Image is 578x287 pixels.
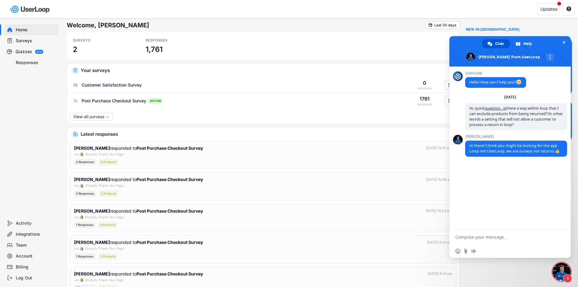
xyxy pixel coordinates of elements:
span: Chat [495,39,504,48]
div: responded to [74,145,204,151]
div: Customer Satisfaction Survey [82,82,142,88]
span: Send a file [463,249,468,254]
div: Activity [16,220,56,226]
h3: 2 [73,45,77,54]
span: UserLoop [465,71,526,75]
button: View all surveys → [70,113,113,121]
text:  [448,82,449,88]
div: Your surveys [81,68,455,73]
img: 1156660_ecommerce_logo_shopify_icon%20%281%29.png [80,215,83,219]
img: userloop-logo-01.svg [9,3,52,15]
text:  [566,6,571,12]
div: Surveys [16,38,56,44]
text:  [448,97,449,104]
div: responded to [74,239,204,245]
div: Shopify Thank You Page [85,278,123,283]
div: Billing [16,264,56,270]
div: Close chat [553,263,571,281]
div: [DATE] 10:53 pm [426,208,452,214]
div: [DATE] [504,95,516,99]
div: Chat [482,39,510,48]
img: 1156660_ecommerce_logo_shopify_icon%20%281%29.png [80,184,83,188]
div: [DATE] 12:47 pm [426,145,452,151]
div: via [74,246,79,251]
div: 1761 [420,95,430,102]
strong: [PERSON_NAME] [74,145,110,151]
div: NEW IN [GEOGRAPHIC_DATA] [466,27,519,32]
h6: Welcome, [PERSON_NAME] [67,21,425,29]
strong: [PERSON_NAME] [74,208,110,214]
img: 1156660_ecommerce_logo_shopify_icon%20%281%29.png [80,152,83,156]
text:  [429,23,432,27]
div: Updates [540,7,557,11]
strong: Post Purchase Checkout Survey [137,177,203,182]
div: via [74,215,79,220]
div: responded to [74,176,204,183]
div: 3 Responses [74,159,96,165]
div: 1 Responses [74,222,95,228]
strong: Post Purchase Checkout Survey [137,271,203,276]
div: ACTIVE [148,98,163,104]
a: question...is [485,106,506,111]
strong: [PERSON_NAME] [74,177,110,182]
div: RESPONSES [417,103,432,106]
div: Shopify Thank You Page [85,215,123,220]
img: 1156660_ecommerce_logo_shopify_icon%20%281%29.png [80,278,83,282]
div: Help [510,39,538,48]
div: Post Purchase Checkout Survey [82,98,146,104]
div: Team [16,242,56,248]
div: responded to [74,208,204,214]
img: IncomingMajor.svg [73,132,78,136]
div: Quizzes [15,49,32,55]
button:  [446,80,452,90]
span: Hi, quick there a way within loop that I can exclude products from being returned? In other words... [469,106,563,127]
div: [DATE] 9:34 pm [427,240,452,245]
span: Hi there! I think you might be looking for the app Loop not UserLoop, we are surveys not returns 👍 [469,143,560,154]
div: Responses [16,60,56,66]
div: [DATE] 9:31 pm [428,271,452,276]
div: SURVEYS [73,38,127,43]
strong: [PERSON_NAME] [74,240,110,245]
div: 1 Responses [74,253,95,260]
div: Log Out [16,275,56,281]
span: Audio message [471,249,476,254]
div: 0 [423,80,426,86]
span: Insert an emoji [455,249,460,254]
div: 3 Responses [74,190,96,197]
button:  [428,23,433,27]
h3: 1,761 [146,45,162,54]
div: Account [16,253,56,259]
div: responded to [74,271,204,277]
span: Help [523,39,532,48]
strong: Post Purchase Checkout Survey [137,208,203,214]
div: 6 Products [99,159,118,165]
strong: Post Purchase Checkout Survey [137,145,203,151]
span: Hello! How can I help you? [469,80,522,85]
strong: Post Purchase Checkout Survey [137,240,203,245]
textarea: Compose your message... [455,234,551,240]
div: Integrations [16,231,56,237]
img: 1156660_ecommerce_logo_shopify_icon%20%281%29.png [80,247,83,251]
div: 2 Products [99,190,118,197]
button:  [446,96,452,105]
span: Close chat [561,39,567,46]
div: Shopify Thank You Page [85,183,123,188]
button:  [566,6,572,12]
div: RESPONSES [146,38,200,43]
div: BETA [36,51,42,53]
div: [DATE] 10:48 am [426,177,452,182]
div: via [74,278,79,283]
span: 1 [563,274,572,283]
span: [PERSON_NAME] [465,135,567,139]
div: Shopify Thank You Page [85,246,123,251]
div: via [74,152,79,157]
strong: [PERSON_NAME] [74,271,110,276]
div: Latest responses [81,132,455,136]
div: RESPONSES [417,87,432,90]
div: More channels [546,53,554,61]
div: Home [16,27,56,33]
div: via [74,183,79,188]
div: 6 Products [98,222,117,228]
div: 2 Products [98,253,117,260]
div: Last 30 days [434,23,456,27]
